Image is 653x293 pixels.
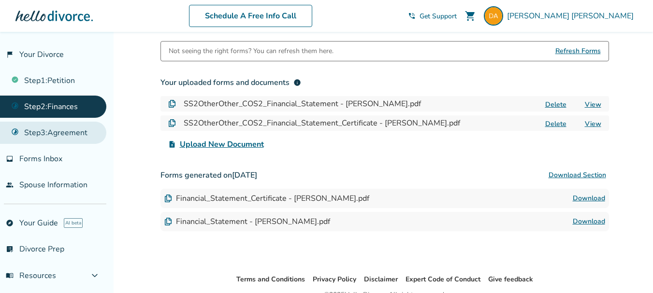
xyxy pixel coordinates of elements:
[488,274,533,285] li: Give feedback
[6,219,14,227] span: explore
[189,5,312,27] a: Schedule A Free Info Call
[6,270,56,281] span: Resources
[484,6,503,26] img: widespreadpicnic@hotmail.com
[89,270,101,281] span: expand_more
[364,274,398,285] li: Disclaimer
[19,153,62,164] span: Forms Inbox
[6,155,14,163] span: inbox
[585,100,601,109] a: View
[546,166,609,185] button: Download Section
[164,216,330,227] div: Financial_Statement - [PERSON_NAME].pdf
[507,11,638,21] span: [PERSON_NAME] [PERSON_NAME]
[585,119,601,128] a: View
[420,12,457,21] span: Get Support
[408,12,416,20] span: phone_in_talk
[542,119,569,129] button: Delete
[64,218,83,228] span: AI beta
[293,79,301,86] span: info
[184,98,421,110] h4: SS2OtherOther_COS2_Financial_Statement - [PERSON_NAME].pdf
[6,272,14,279] span: menu_book
[542,99,569,110] button: Delete
[160,166,609,185] h3: Forms generated on [DATE]
[169,42,334,61] div: Not seeing the right forms? You can refresh them here.
[164,218,172,225] img: Document
[573,216,605,227] a: Download
[6,245,14,253] span: list_alt_check
[6,181,14,189] span: people
[555,42,601,61] span: Refresh Forms
[180,139,264,150] span: Upload New Document
[313,275,356,284] a: Privacy Policy
[408,12,457,21] a: phone_in_talkGet Support
[164,195,172,202] img: Document
[605,247,653,293] iframe: Chat Widget
[164,193,369,204] div: Financial_Statement_Certificate - [PERSON_NAME].pdf
[6,51,14,58] span: flag_2
[573,193,605,204] a: Download
[464,10,476,22] span: shopping_cart
[168,140,176,148] span: upload_file
[160,77,301,88] div: Your uploaded forms and documents
[168,119,176,127] img: Document
[236,275,305,284] a: Terms and Conditions
[406,275,480,284] a: Expert Code of Conduct
[168,100,176,108] img: Document
[184,117,460,129] h4: SS2OtherOther_COS2_Financial_Statement_Certificate - [PERSON_NAME].pdf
